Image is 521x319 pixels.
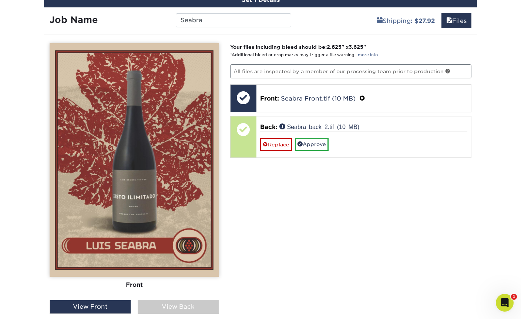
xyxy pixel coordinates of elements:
[496,294,514,312] iframe: Intercom live chat
[411,17,435,24] b: : $27.92
[511,294,517,300] span: 1
[349,44,363,50] span: 3.625
[230,52,378,57] small: *Additional bleed or crop marks may trigger a file warning –
[50,14,98,25] strong: Job Name
[138,300,219,314] div: View Back
[260,123,278,130] span: Back:
[358,52,378,57] a: more info
[50,277,219,293] div: Front
[281,95,356,102] a: Seabra Front.tif (10 MB)
[230,64,472,78] p: All files are inspected by a member of our processing team prior to production.
[230,44,366,50] strong: Your files including bleed should be: " x "
[176,13,291,27] input: Enter a job name
[327,44,342,50] span: 2.625
[377,17,383,24] span: shipping
[260,138,292,151] a: Replace
[279,123,360,129] a: Seabra back 2.tif (10 MB)
[260,95,279,102] span: Front:
[441,13,471,28] a: Files
[372,13,440,28] a: Shipping: $27.92
[295,138,329,150] a: Approve
[50,300,131,314] div: View Front
[446,17,452,24] span: files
